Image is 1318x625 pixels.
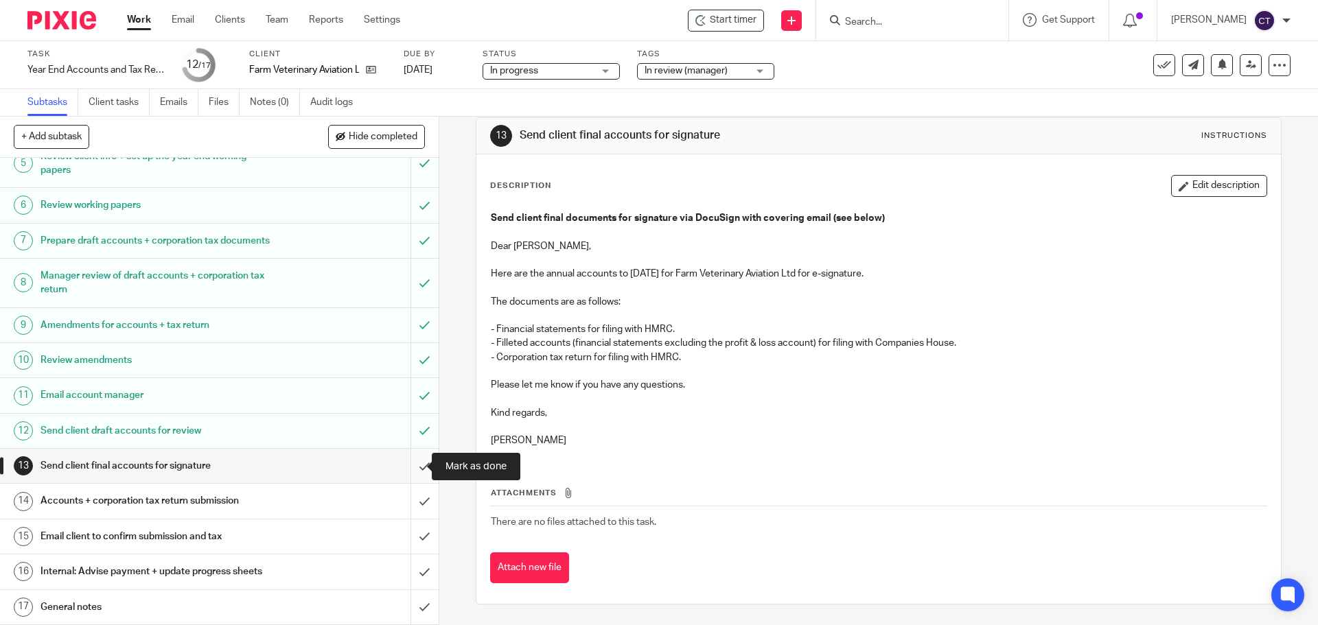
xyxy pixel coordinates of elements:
[364,13,400,27] a: Settings
[209,89,240,116] a: Files
[14,154,33,173] div: 5
[490,180,551,191] p: Description
[41,597,278,617] h1: General notes
[14,562,33,581] div: 16
[491,406,1266,420] p: Kind regards,
[637,49,774,60] label: Tags
[491,309,1266,337] p: - Financial statements for filing with HMRC.
[491,213,885,223] strong: Send client final documents for signature via DocuSign with covering email (see below)
[349,132,417,143] span: Hide completed
[491,517,656,527] span: There are no files attached to this task.
[41,421,278,441] h1: Send client draft accounts for review
[710,13,756,27] span: Start timer
[186,57,211,73] div: 12
[490,552,569,583] button: Attach new file
[1171,13,1247,27] p: [PERSON_NAME]
[14,125,89,148] button: + Add subtask
[645,66,728,75] span: In review (manager)
[27,11,96,30] img: Pixie
[41,526,278,547] h1: Email client to confirm submission and tax
[1201,130,1267,141] div: Instructions
[27,89,78,116] a: Subtasks
[404,65,432,75] span: [DATE]
[490,66,538,75] span: In progress
[14,421,33,440] div: 12
[215,13,245,27] a: Clients
[41,456,278,476] h1: Send client final accounts for signature
[249,49,386,60] label: Client
[41,350,278,370] h1: Review amendments
[491,489,557,497] span: Attachments
[41,561,278,582] h1: Internal: Advise payment + update progress sheets
[491,295,1266,309] p: The documents are as follows:
[310,89,363,116] a: Audit logs
[14,231,33,250] div: 7
[14,386,33,405] div: 11
[41,385,278,405] h1: Email account manager
[41,266,278,300] h1: Manager review of draft accounts + corporation tax return
[14,492,33,511] div: 14
[1253,10,1275,32] img: svg%3E
[14,598,33,617] div: 17
[491,267,1266,281] p: Here are the annual accounts to [DATE] for Farm Veterinary Aviation Ltd for e-signature.
[14,273,33,292] div: 8
[404,49,465,60] label: Due by
[14,527,33,546] div: 15
[491,351,1266,364] p: - Corporation tax return for filing with HMRC.
[491,378,1266,392] p: Please let me know if you have any questions.
[27,63,165,77] div: Year End Accounts and Tax Return
[27,49,165,60] label: Task
[41,195,278,215] h1: Review working papers
[250,89,300,116] a: Notes (0)
[309,13,343,27] a: Reports
[266,13,288,27] a: Team
[491,225,1266,253] p: Dear [PERSON_NAME],
[491,420,1266,448] p: [PERSON_NAME]
[14,456,33,475] div: 13
[160,89,198,116] a: Emails
[249,63,359,77] p: Farm Veterinary Aviation Ltd
[491,336,1266,350] p: - Filleted accounts (financial statements excluding the profit & loss account) for filing with Co...
[14,316,33,335] div: 9
[41,146,278,181] h1: Review client info + set up the year end working papers
[844,16,967,29] input: Search
[172,13,194,27] a: Email
[41,491,278,511] h1: Accounts + corporation tax return submission
[520,128,908,143] h1: Send client final accounts for signature
[14,196,33,215] div: 6
[490,125,512,147] div: 13
[483,49,620,60] label: Status
[1171,175,1267,197] button: Edit description
[198,62,211,69] small: /17
[89,89,150,116] a: Client tasks
[41,231,278,251] h1: Prepare draft accounts + corporation tax documents
[688,10,764,32] div: Farm Veterinary Aviation Ltd - Year End Accounts and Tax Return
[328,125,425,148] button: Hide completed
[127,13,151,27] a: Work
[41,315,278,335] h1: Amendments for accounts + tax return
[14,351,33,370] div: 10
[1042,15,1095,25] span: Get Support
